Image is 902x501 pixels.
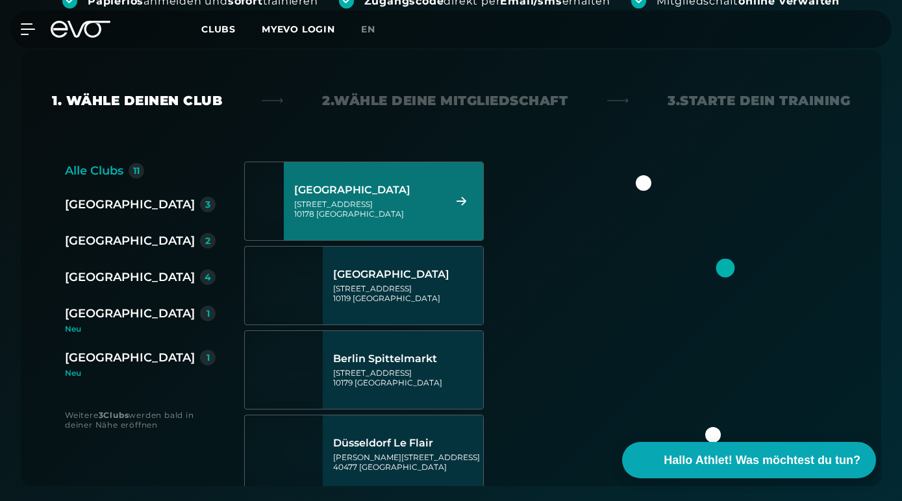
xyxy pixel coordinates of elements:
div: Neu [65,325,226,333]
div: [STREET_ADDRESS] 10178 [GEOGRAPHIC_DATA] [294,199,441,219]
strong: 3 [99,410,104,420]
div: Düsseldorf Le Flair [333,437,480,450]
div: 3. Starte dein Training [668,92,850,110]
div: [GEOGRAPHIC_DATA] [65,195,195,214]
span: en [361,23,375,35]
div: [GEOGRAPHIC_DATA] [333,268,480,281]
div: 4 [205,273,211,282]
div: [STREET_ADDRESS] 10179 [GEOGRAPHIC_DATA] [333,368,480,387]
button: Hallo Athlet! Was möchtest du tun? [622,442,876,478]
div: Berlin Spittelmarkt [333,352,480,365]
div: [PERSON_NAME][STREET_ADDRESS] 40477 [GEOGRAPHIC_DATA] [333,452,480,472]
div: 1 [207,353,210,362]
a: Clubs [201,23,262,35]
div: 2 [205,236,210,245]
div: Neu [65,369,216,377]
div: [GEOGRAPHIC_DATA] [65,268,195,286]
span: Hallo Athlet! Was möchtest du tun? [664,452,860,469]
span: Clubs [201,23,236,35]
div: 2. Wähle deine Mitgliedschaft [322,92,568,110]
div: 11 [133,166,140,175]
div: [GEOGRAPHIC_DATA] [65,232,195,250]
div: 3 [205,200,210,209]
div: [STREET_ADDRESS] 10119 [GEOGRAPHIC_DATA] [333,284,480,303]
div: [GEOGRAPHIC_DATA] [65,348,195,367]
div: Alle Clubs [65,162,123,180]
div: 1. Wähle deinen Club [52,92,222,110]
div: [GEOGRAPHIC_DATA] [65,304,195,323]
a: MYEVO LOGIN [262,23,335,35]
div: 1 [207,309,210,318]
a: en [361,22,391,37]
strong: Clubs [103,410,129,420]
div: [GEOGRAPHIC_DATA] [294,184,441,197]
div: Weitere werden bald in deiner Nähe eröffnen [65,410,218,430]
